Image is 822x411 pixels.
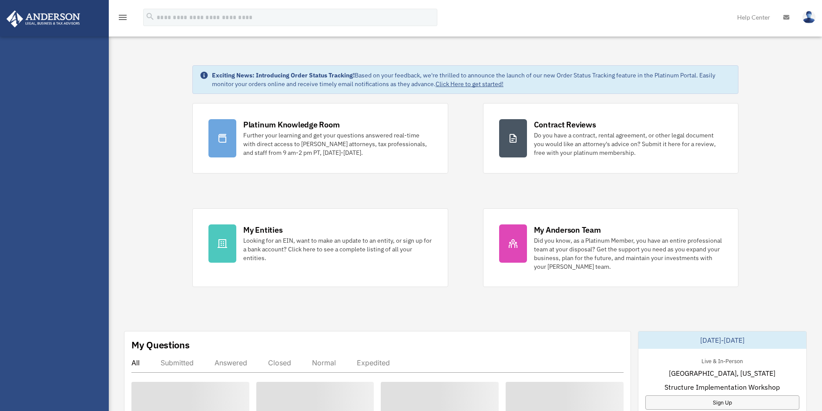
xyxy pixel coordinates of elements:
div: Answered [215,358,247,367]
strong: Exciting News: Introducing Order Status Tracking! [212,71,355,79]
div: Closed [268,358,291,367]
a: My Anderson Team Did you know, as a Platinum Member, you have an entire professional team at your... [483,208,739,287]
i: menu [117,12,128,23]
div: [DATE]-[DATE] [638,331,806,349]
div: Looking for an EIN, want to make an update to an entity, or sign up for a bank account? Click her... [243,236,432,262]
span: Structure Implementation Workshop [664,382,780,392]
div: Live & In-Person [695,356,750,365]
a: Click Here to get started! [436,80,503,88]
div: Did you know, as a Platinum Member, you have an entire professional team at your disposal? Get th... [534,236,723,271]
img: Anderson Advisors Platinum Portal [4,10,83,27]
div: Do you have a contract, rental agreement, or other legal document you would like an attorney's ad... [534,131,723,157]
div: My Entities [243,224,282,235]
div: My Questions [131,338,190,351]
div: Platinum Knowledge Room [243,119,340,130]
a: menu [117,15,128,23]
div: My Anderson Team [534,224,601,235]
div: Based on your feedback, we're thrilled to announce the launch of our new Order Status Tracking fe... [212,71,731,88]
div: Expedited [357,358,390,367]
a: Sign Up [645,395,799,410]
i: search [145,12,155,21]
img: User Pic [802,11,815,23]
div: Contract Reviews [534,119,596,130]
div: All [131,358,140,367]
span: [GEOGRAPHIC_DATA], [US_STATE] [669,368,775,378]
a: Contract Reviews Do you have a contract, rental agreement, or other legal document you would like... [483,103,739,174]
div: Normal [312,358,336,367]
div: Submitted [161,358,194,367]
div: Further your learning and get your questions answered real-time with direct access to [PERSON_NAM... [243,131,432,157]
a: Platinum Knowledge Room Further your learning and get your questions answered real-time with dire... [192,103,448,174]
a: My Entities Looking for an EIN, want to make an update to an entity, or sign up for a bank accoun... [192,208,448,287]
